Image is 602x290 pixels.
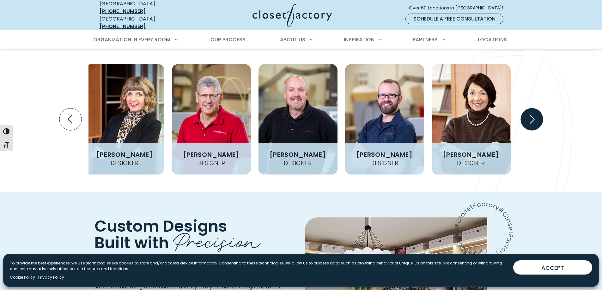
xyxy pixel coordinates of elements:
[85,64,164,175] img: closet factory employee Designer
[38,275,64,280] a: Privacy Policy
[478,36,507,43] span: Locations
[100,23,146,30] a: [PHONE_NUMBER]
[94,232,169,254] span: Built with
[195,160,228,166] h4: Designer
[172,64,251,175] img: closet factory designer Steve Krubsack
[10,275,35,280] a: Cookie Policy
[409,5,508,11] span: Over 60 Locations in [GEOGRAPHIC_DATA]!
[57,106,84,133] button: Previous slide
[100,8,146,15] a: [PHONE_NUMBER]
[94,249,196,271] span: and Purpose
[173,222,261,256] span: Precision
[513,260,592,275] button: ACCEPT
[10,260,508,272] p: To provide the best experiences, we use technologies like cookies to store and/or access device i...
[405,14,503,24] a: Schedule a Free Consultation
[108,160,141,166] h4: Designer
[454,160,487,166] h4: Designer
[280,36,305,43] span: About Us
[440,151,502,158] h3: [PERSON_NAME]
[432,64,511,175] img: closet factory employee Diane
[258,64,337,175] img: closet factory emplyee
[281,160,314,166] h4: Designer
[100,15,191,30] div: [GEOGRAPHIC_DATA]
[94,215,227,237] span: Custom Designs
[368,160,401,166] h4: Designer
[89,31,514,49] nav: Primary Menu
[413,36,438,43] span: Partners
[409,3,508,14] a: Over 60 Locations in [GEOGRAPHIC_DATA]!
[94,151,155,158] h3: [PERSON_NAME]
[345,64,424,175] img: closet factory employee
[210,36,246,43] span: Our Process
[518,106,545,133] button: Next slide
[354,151,415,158] h3: [PERSON_NAME]
[344,36,374,43] span: Inspiration
[93,36,170,43] span: Organization in Every Room
[252,4,332,27] img: Closet Factory Logo
[180,151,242,158] h3: [PERSON_NAME]
[267,151,328,158] h3: [PERSON_NAME]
